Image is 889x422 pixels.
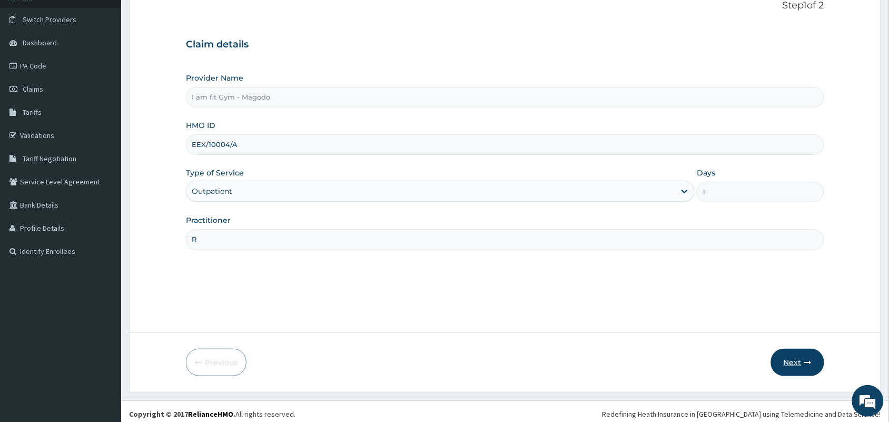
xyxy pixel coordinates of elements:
label: Practitioner [186,215,231,225]
label: Type of Service [186,168,244,178]
label: HMO ID [186,120,215,131]
h3: Claim details [186,39,824,51]
span: Switch Providers [23,15,76,24]
button: Next [771,349,824,376]
label: Days [697,168,715,178]
div: Redefining Heath Insurance in [GEOGRAPHIC_DATA] using Telemedicine and Data Science! [602,409,881,419]
strong: Copyright © 2017 . [129,409,235,419]
span: Tariff Negotiation [23,154,76,163]
div: Minimize live chat window [173,5,198,31]
input: Enter Name [186,229,824,250]
span: We're online! [61,133,145,239]
label: Provider Name [186,73,243,83]
span: Tariffs [23,107,42,117]
img: d_794563401_company_1708531726252_794563401 [19,53,43,79]
button: Previous [186,349,246,376]
input: Enter HMO ID [186,134,824,155]
div: Chat with us now [55,59,177,73]
span: Claims [23,84,43,94]
a: RelianceHMO [188,409,233,419]
textarea: Type your message and hit 'Enter' [5,288,201,325]
span: Dashboard [23,38,57,47]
